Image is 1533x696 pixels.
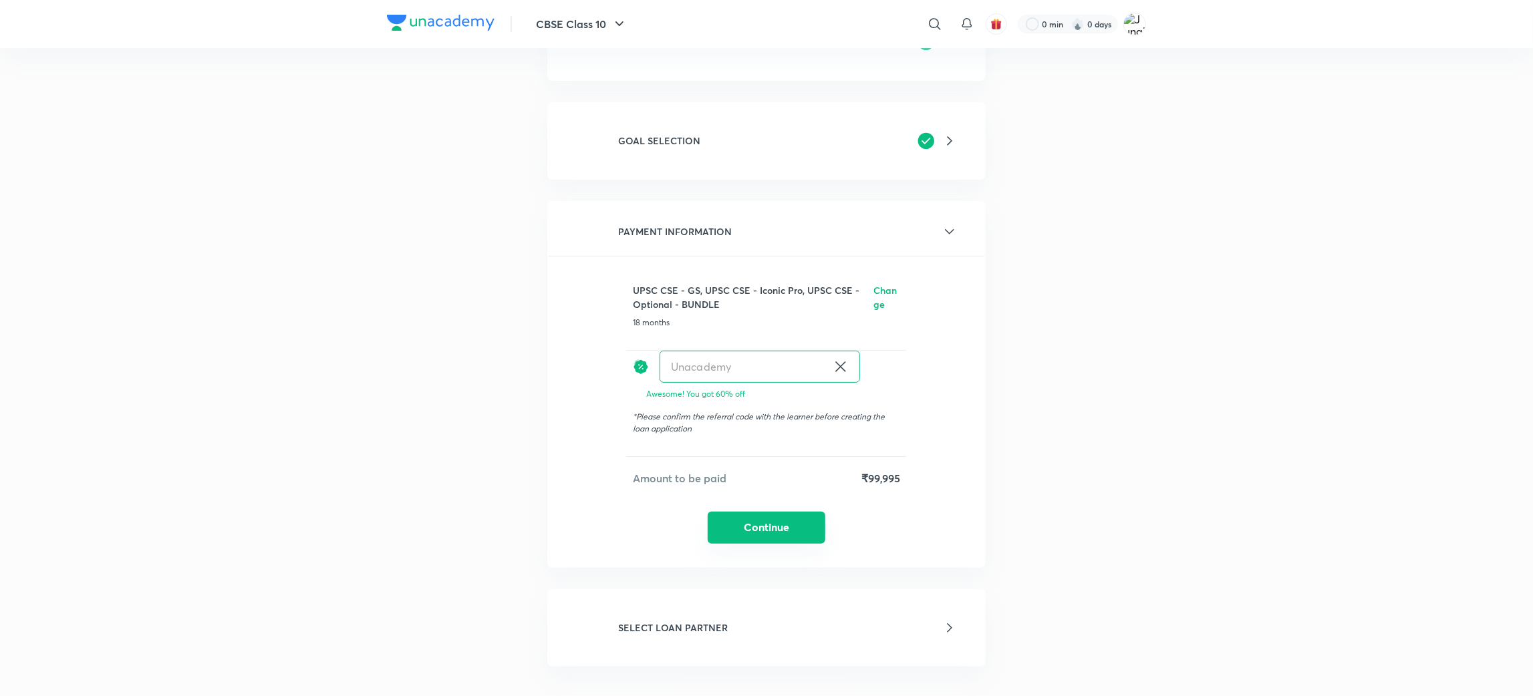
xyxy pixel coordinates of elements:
[618,134,700,148] h6: GOAL SELECTION
[660,351,827,382] input: Have a referral code?
[633,470,726,486] h5: Amount to be paid
[990,18,1002,30] img: avatar
[873,283,900,311] h6: Change
[633,317,900,329] p: 18 months
[528,11,636,37] button: CBSE Class 10
[1071,17,1085,31] img: streak
[633,351,649,383] img: discount
[387,15,495,31] img: Company Logo
[708,512,825,544] button: Continue
[1123,13,1146,35] img: Junaid Saleem
[633,411,885,433] span: Please confirm the referral code with the learner before creating the loan application
[986,13,1007,35] button: avatar
[618,621,728,635] h6: SELECT LOAN PARTNER
[618,224,732,238] h6: PAYMENT INFORMATION
[633,388,900,400] p: Awesome! You got 60% off
[633,283,873,311] h6: UPSC CSE - GS, UPSC CSE - Iconic Pro, UPSC CSE - Optional - BUNDLE
[861,470,900,486] h5: ₹99,995
[387,15,495,34] a: Company Logo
